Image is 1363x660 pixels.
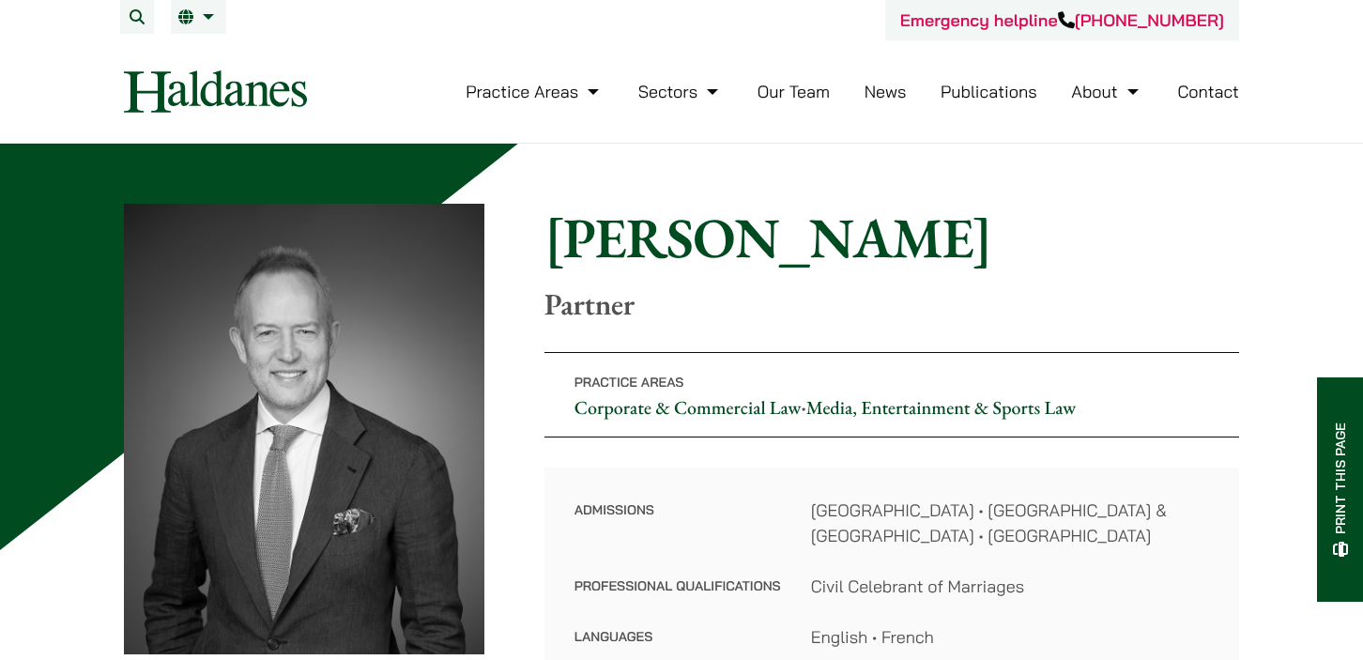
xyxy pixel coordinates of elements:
[124,70,307,113] img: Logo of Haldanes
[865,81,907,102] a: News
[466,81,604,102] a: Practice Areas
[1071,81,1142,102] a: About
[574,374,684,391] span: Practice Areas
[574,498,781,574] dt: Admissions
[811,498,1209,548] dd: [GEOGRAPHIC_DATA] • [GEOGRAPHIC_DATA] & [GEOGRAPHIC_DATA] • [GEOGRAPHIC_DATA]
[806,395,1076,420] a: Media, Entertainment & Sports Law
[900,9,1224,31] a: Emergency helpline[PHONE_NUMBER]
[1177,81,1239,102] a: Contact
[941,81,1037,102] a: Publications
[574,624,781,650] dt: Languages
[544,286,1239,322] p: Partner
[811,574,1209,599] dd: Civil Celebrant of Marriages
[178,9,219,24] a: EN
[638,81,723,102] a: Sectors
[574,574,781,624] dt: Professional Qualifications
[544,352,1239,437] p: •
[544,204,1239,271] h1: [PERSON_NAME]
[758,81,830,102] a: Our Team
[574,395,802,420] a: Corporate & Commercial Law
[811,624,1209,650] dd: English • French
